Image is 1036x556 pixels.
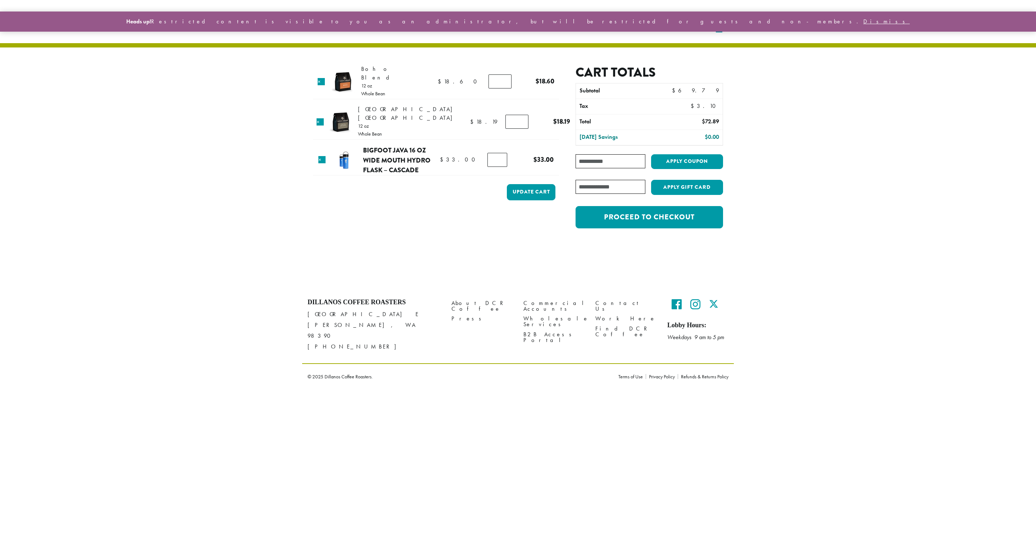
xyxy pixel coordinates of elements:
bdi: 33.00 [533,155,554,164]
span: $ [553,117,557,126]
span: $ [691,102,697,110]
input: Product quantity [487,153,507,167]
img: Boho Blend [331,70,355,94]
h5: Lobby Hours: [667,322,728,329]
a: Commercial Accounts [523,298,585,314]
a: Work Here [595,314,656,324]
bdi: 33.00 [440,156,478,163]
span: $ [536,76,539,86]
a: Privacy Policy [646,374,678,379]
span: $ [533,155,537,164]
a: B2B Access Portal [523,329,585,345]
img: Costa Rica San Marcos [329,110,353,134]
a: Remove this item [318,78,325,85]
bdi: 18.60 [438,78,480,85]
a: Find DCR Coffee [595,324,656,339]
a: Refunds & Returns Policy [678,374,728,379]
input: Product quantity [489,74,512,88]
h4: Dillanos Coffee Roasters [308,298,441,306]
span: $ [705,133,708,141]
bdi: 18.19 [553,117,570,126]
input: Product quantity [505,115,528,128]
span: $ [702,118,705,125]
a: Remove this item [317,118,324,126]
img: Bigfoot Java 16 oz Wide Mouth Hydro Flask - Cascade [332,149,356,172]
bdi: 18.60 [536,76,554,86]
strong: Heads up! [126,18,151,25]
a: Contact Us [595,298,656,314]
h2: Cart totals [576,65,723,80]
a: Terms of Use [618,374,646,379]
p: © 2025 Dillanos Coffee Roasters. [308,374,608,379]
a: Remove this item [318,156,326,163]
p: 12 oz [358,123,382,128]
th: Total [576,114,664,129]
p: Whole Bean [358,131,382,136]
th: Tax [576,99,680,114]
button: Apply Gift Card [651,180,723,195]
bdi: 69.79 [672,87,719,94]
bdi: 3.10 [691,102,719,110]
bdi: 18.19 [470,118,497,126]
span: $ [470,118,476,126]
bdi: 0.00 [705,133,719,141]
a: Wholesale Services [523,314,585,329]
th: [DATE] Savings [576,130,664,145]
button: Apply coupon [651,154,723,169]
a: About DCR Coffee [451,298,513,314]
p: 12 oz [361,83,385,88]
button: Update cart [507,184,555,200]
a: Proceed to checkout [576,206,723,228]
p: [GEOGRAPHIC_DATA] E [PERSON_NAME], WA 98390 [PHONE_NUMBER] [308,309,441,352]
a: Bigfoot Java 16 oz Wide Mouth Hydro Flask – Cascade [363,145,431,175]
span: $ [672,87,678,94]
span: [GEOGRAPHIC_DATA] [GEOGRAPHIC_DATA] [358,105,459,122]
a: Press [451,314,513,324]
span: $ [440,156,446,163]
p: Whole Bean [361,91,385,96]
th: Subtotal [576,83,664,99]
span: $ [438,78,444,85]
bdi: 72.89 [702,118,719,125]
a: Dismiss [863,18,910,25]
span: Boho Blend [361,65,394,81]
em: Weekdays 9 am to 5 pm [667,333,724,341]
